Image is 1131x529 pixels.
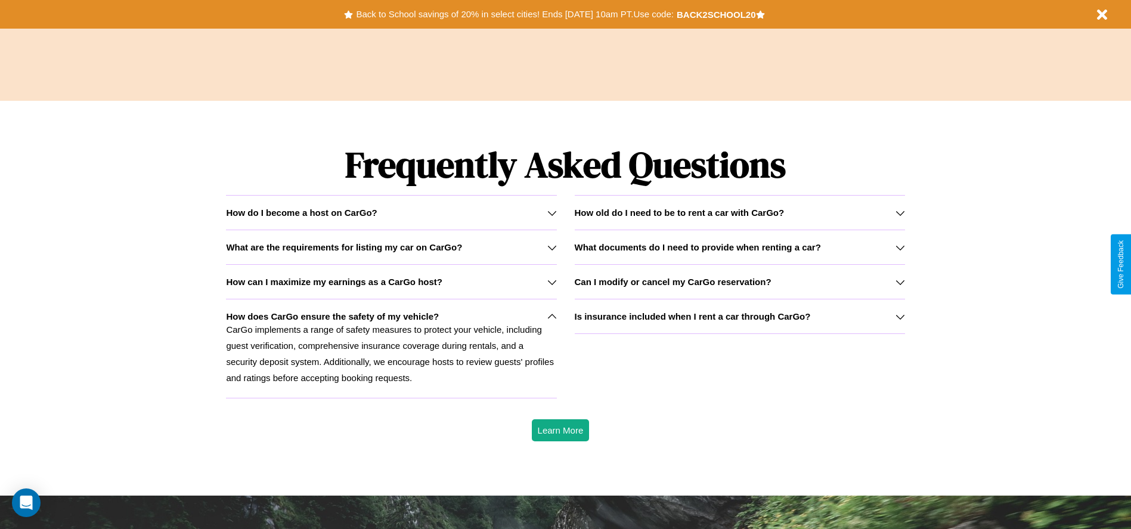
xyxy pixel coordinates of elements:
h1: Frequently Asked Questions [226,134,904,195]
button: Learn More [532,419,590,441]
h3: How can I maximize my earnings as a CarGo host? [226,277,442,287]
h3: How old do I need to be to rent a car with CarGo? [575,208,785,218]
h3: What documents do I need to provide when renting a car? [575,242,821,252]
h3: What are the requirements for listing my car on CarGo? [226,242,462,252]
button: Back to School savings of 20% in select cities! Ends [DATE] 10am PT.Use code: [353,6,676,23]
h3: Can I modify or cancel my CarGo reservation? [575,277,771,287]
b: BACK2SCHOOL20 [677,10,756,20]
h3: Is insurance included when I rent a car through CarGo? [575,311,811,321]
div: Open Intercom Messenger [12,488,41,517]
div: Give Feedback [1117,240,1125,289]
h3: How does CarGo ensure the safety of my vehicle? [226,311,439,321]
h3: How do I become a host on CarGo? [226,208,377,218]
p: CarGo implements a range of safety measures to protect your vehicle, including guest verification... [226,321,556,386]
